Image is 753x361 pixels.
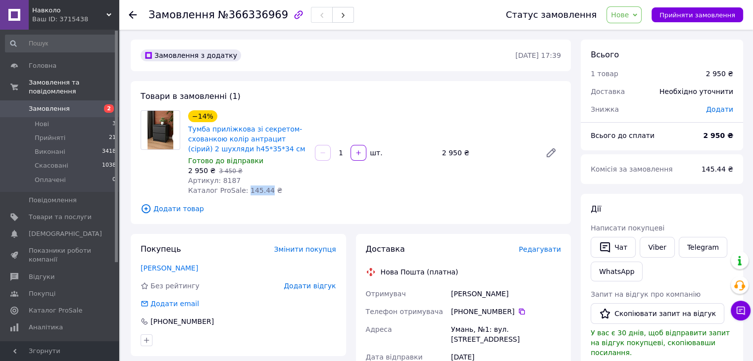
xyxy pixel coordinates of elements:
[149,9,215,21] span: Замовлення
[35,120,49,129] span: Нові
[591,290,701,298] span: Запит на відгук про компанію
[141,244,181,254] span: Покупець
[591,204,601,214] span: Дії
[679,237,727,258] a: Telegram
[29,104,70,113] span: Замовлення
[640,237,674,258] a: Viber
[591,165,673,173] span: Комісія за замовлення
[112,120,116,129] span: 3
[438,146,537,160] div: 2 950 ₴
[591,132,654,139] span: Всього до сплати
[29,229,102,238] span: [DEMOGRAPHIC_DATA]
[706,69,733,79] div: 2 950 ₴
[141,49,241,61] div: Замовлення з додатку
[188,186,282,194] span: Каталог ProSale: 145.44 ₴
[35,134,65,142] span: Прийняті
[140,299,200,309] div: Додати email
[35,176,66,184] span: Оплачені
[188,125,305,153] a: Тумба приліжкова зі секретом-схованкою колір антрацит (сірий) 2 шухляди h45*35*34 cм
[591,70,618,78] span: 1 товар
[29,340,92,358] span: Інструменти веб-майстра та SEO
[102,147,116,156] span: 3418
[148,111,174,149] img: Тумба приліжкова зі секретом-схованкою колір антрацит (сірий) 2 шухляди h45*35*34 cм
[32,6,106,15] span: Навколо
[29,306,82,315] span: Каталог ProSale
[591,88,625,95] span: Доставка
[188,177,241,184] span: Артикул: 8187
[703,132,733,139] b: 2 950 ₴
[29,272,54,281] span: Відгуки
[29,246,92,264] span: Показники роботи компанії
[591,105,619,113] span: Знижка
[102,161,116,170] span: 1038
[731,301,751,320] button: Чат з покупцем
[451,307,561,316] div: [PHONE_NUMBER]
[29,78,119,96] span: Замовлення та повідомлення
[29,323,63,332] span: Аналітика
[591,303,724,324] button: Скопіювати запит на відгук
[591,262,643,281] a: WhatsApp
[188,110,217,122] div: −14%
[591,224,664,232] span: Написати покупцеві
[109,134,116,142] span: 21
[29,61,56,70] span: Головна
[366,308,443,316] span: Телефон отримувача
[188,167,215,175] span: 2 950 ₴
[515,51,561,59] time: [DATE] 17:39
[29,289,55,298] span: Покупці
[366,244,405,254] span: Доставка
[519,245,561,253] span: Редагувати
[652,7,743,22] button: Прийняти замовлення
[219,168,242,175] span: 3 450 ₴
[35,147,65,156] span: Виконані
[104,104,114,113] span: 2
[29,213,92,222] span: Товари та послуги
[702,165,733,173] span: 145.44 ₴
[366,290,406,298] span: Отримувач
[218,9,288,21] span: №366336969
[541,143,561,163] a: Редагувати
[653,81,739,102] div: Необхідно уточнити
[150,299,200,309] div: Додати email
[129,10,137,20] div: Повернутися назад
[141,91,241,101] span: Товари в замовленні (1)
[378,267,461,277] div: Нова Пошта (платна)
[367,148,383,158] div: шт.
[706,105,733,113] span: Додати
[449,285,563,303] div: [PERSON_NAME]
[449,320,563,348] div: Умань, №1: вул. [STREET_ADDRESS]
[150,316,215,326] div: [PHONE_NUMBER]
[506,10,597,20] div: Статус замовлення
[112,176,116,184] span: 0
[188,157,263,165] span: Готово до відправки
[611,11,629,19] span: Нове
[366,325,392,333] span: Адреса
[29,196,77,205] span: Повідомлення
[274,245,336,253] span: Змінити покупця
[659,11,735,19] span: Прийняти замовлення
[141,203,561,214] span: Додати товар
[591,50,619,59] span: Всього
[35,161,68,170] span: Скасовані
[366,353,423,361] span: Дата відправки
[591,237,636,258] button: Чат
[5,35,117,52] input: Пошук
[141,264,198,272] a: [PERSON_NAME]
[591,329,730,357] span: У вас є 30 днів, щоб відправити запит на відгук покупцеві, скопіювавши посилання.
[284,282,336,290] span: Додати відгук
[151,282,200,290] span: Без рейтингу
[32,15,119,24] div: Ваш ID: 3715438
